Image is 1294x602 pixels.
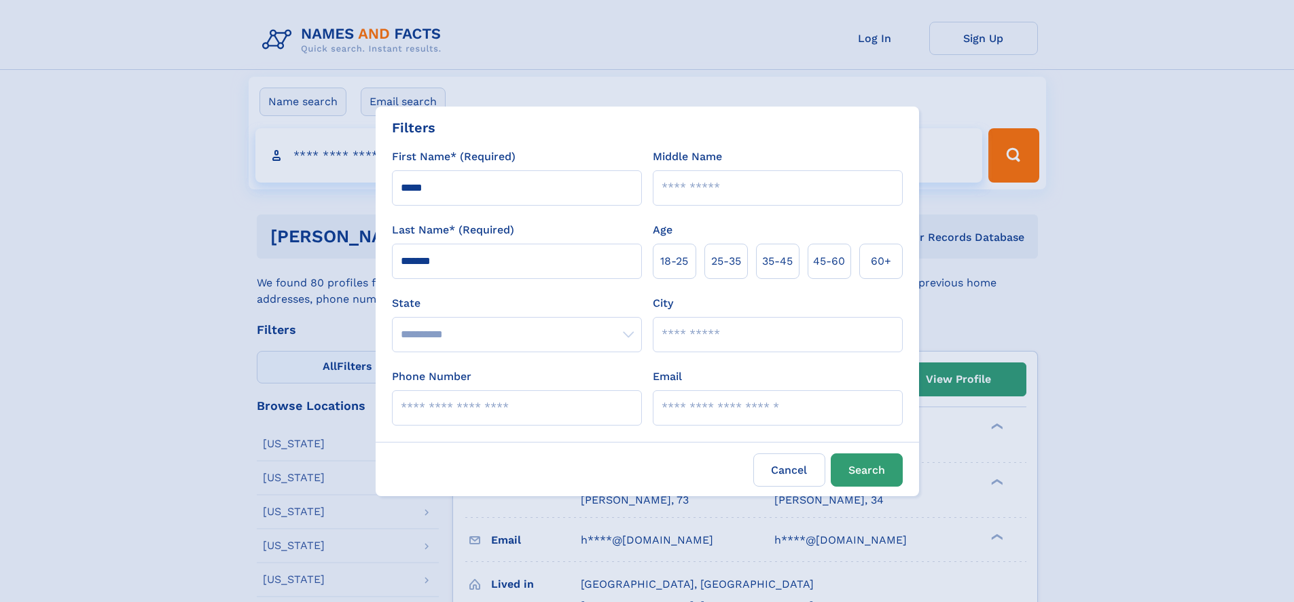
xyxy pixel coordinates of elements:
[653,295,673,312] label: City
[653,149,722,165] label: Middle Name
[813,253,845,269] span: 45‑60
[762,253,793,269] span: 35‑45
[653,222,672,238] label: Age
[660,253,688,269] span: 18‑25
[753,453,825,487] label: Cancel
[711,253,741,269] span: 25‑35
[392,295,642,312] label: State
[831,453,903,487] button: Search
[392,117,435,138] div: Filters
[392,149,516,165] label: First Name* (Required)
[871,253,891,269] span: 60+
[392,222,514,238] label: Last Name* (Required)
[392,369,471,385] label: Phone Number
[653,369,682,385] label: Email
